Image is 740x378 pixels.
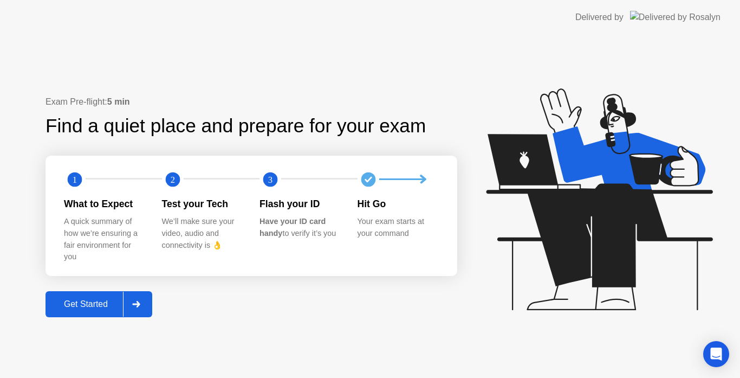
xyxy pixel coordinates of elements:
div: to verify it’s you [259,216,340,239]
div: Get Started [49,299,123,309]
div: Exam Pre-flight: [46,95,457,108]
text: 2 [170,175,174,185]
div: We’ll make sure your video, audio and connectivity is 👌 [162,216,243,251]
b: Have your ID card handy [259,217,326,238]
div: Find a quiet place and prepare for your exam [46,112,427,140]
div: Your exam starts at your command [358,216,438,239]
text: 1 [73,175,77,185]
div: What to Expect [64,197,145,211]
text: 3 [268,175,272,185]
div: Open Intercom Messenger [703,341,729,367]
button: Get Started [46,291,152,317]
div: Test your Tech [162,197,243,211]
img: Delivered by Rosalyn [630,11,720,23]
div: Delivered by [575,11,624,24]
div: Flash your ID [259,197,340,211]
b: 5 min [107,97,130,106]
div: A quick summary of how we’re ensuring a fair environment for you [64,216,145,262]
div: Hit Go [358,197,438,211]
